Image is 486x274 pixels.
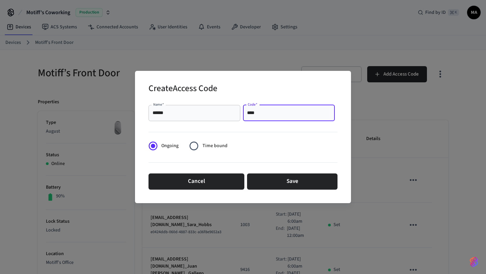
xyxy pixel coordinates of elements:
[153,102,164,107] label: Name
[161,142,179,149] span: Ongoing
[148,173,244,190] button: Cancel
[248,102,258,107] label: Code
[470,256,478,267] img: SeamLogoGradient.69752ec5.svg
[148,79,217,100] h2: Create Access Code
[202,142,227,149] span: Time bound
[247,173,337,190] button: Save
